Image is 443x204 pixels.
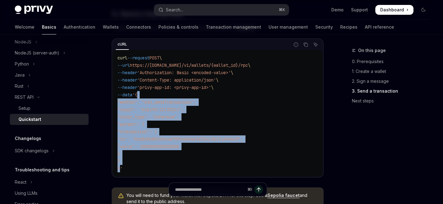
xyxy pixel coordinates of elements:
[15,60,29,68] div: Python
[15,94,34,101] div: REST API
[118,136,243,142] span: "to": "0xd8dA6BF26964aF9D7eEd9e03E53415D37aA96045",
[15,82,23,90] div: Rust
[18,116,41,123] div: Quickstart
[118,70,137,75] span: --header
[292,41,300,49] button: Report incorrect code
[118,99,196,105] span: "method": "eth_sendTransaction",
[132,92,137,98] span: '{
[302,41,310,49] button: Copy the contents from the code block
[352,57,433,66] a: 0. Prerequisites
[15,166,70,174] h5: Troubleshooting and tips
[137,85,211,90] span: 'privy-app-id: <privy-app-id>'
[216,77,218,83] span: \
[10,47,89,58] button: Toggle NodeJS (server-auth) section
[254,185,263,194] button: Send message
[10,114,89,125] a: Quickstart
[118,129,157,134] span: "transaction": {
[10,70,89,81] button: Toggle Java section
[352,66,433,76] a: 1. Create a wallet
[10,58,89,70] button: Toggle Python section
[10,177,89,188] button: Toggle React section
[130,62,248,68] span: https://[DOMAIN_NAME]/v1/wallets/{wallet_id}/rpc
[248,62,250,68] span: \
[126,20,151,34] a: Connectors
[15,49,59,57] div: NodeJS (server-auth)
[15,20,34,34] a: Welcome
[42,20,56,34] a: Basics
[118,151,120,157] span: }
[15,147,49,154] div: SDK changelogs
[166,6,183,14] div: Search...
[118,85,137,90] span: --header
[118,55,127,61] span: curl
[10,92,89,103] button: Toggle REST API section
[64,20,95,34] a: Authentication
[118,166,122,171] span: }'
[15,6,53,14] img: dark logo
[279,7,285,12] span: ⌘ K
[159,55,162,61] span: \
[352,86,433,96] a: 3. Send a transaction
[127,55,150,61] span: --request
[206,20,261,34] a: Transaction management
[15,178,26,186] div: React
[352,76,433,86] a: 2. Sign a message
[137,70,231,75] span: 'Authorization: Basic <encoded-value>'
[351,7,368,13] a: Support
[375,5,413,15] a: Dashboard
[118,92,132,98] span: --data
[103,20,119,34] a: Wallets
[418,5,428,15] button: Toggle dark mode
[154,4,289,15] button: Open search
[150,55,159,61] span: POST
[118,158,120,164] span: }
[175,183,245,196] input: Ask a question...
[10,103,89,114] a: Setup
[137,77,216,83] span: 'Content-Type: application/json'
[118,122,145,127] span: "params": {
[118,62,130,68] span: --url
[352,96,433,106] a: Next steps
[10,81,89,92] button: Toggle Rust section
[158,20,198,34] a: Policies & controls
[10,188,89,199] a: Using LLMs
[18,105,30,112] div: Setup
[118,77,137,83] span: --header
[358,47,386,54] span: On this page
[118,107,184,112] span: "caip2": "eip155:11155111",
[340,20,357,34] a: Recipes
[116,41,129,48] div: cURL
[118,144,179,149] span: "value": 1000000000000000
[15,190,38,197] div: Using LLMs
[15,71,25,79] div: Java
[331,7,344,13] a: Demo
[231,70,233,75] span: \
[315,20,333,34] a: Security
[10,145,89,156] button: Toggle SDK changelogs section
[269,20,308,34] a: User management
[380,7,404,13] span: Dashboard
[118,114,179,120] span: "chain_type": "ethereum",
[312,41,320,49] button: Ask AI
[211,85,214,90] span: \
[365,20,394,34] a: API reference
[15,135,41,142] h5: Changelogs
